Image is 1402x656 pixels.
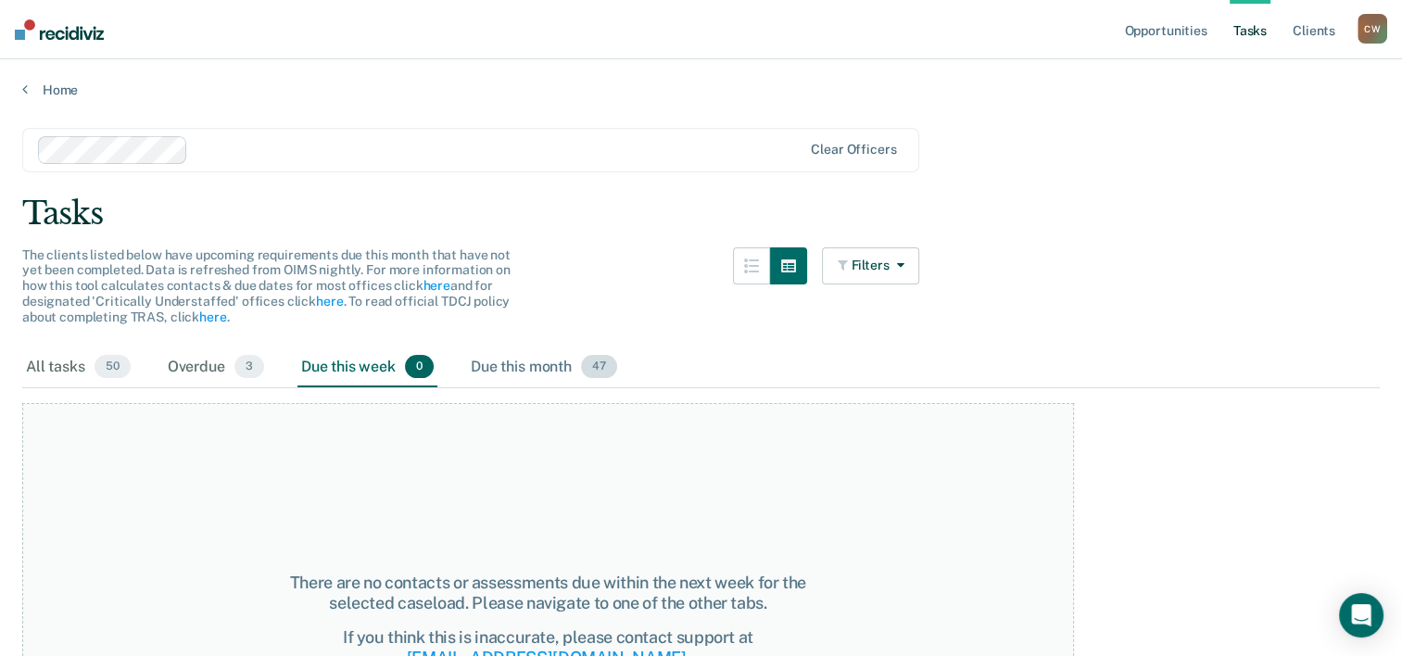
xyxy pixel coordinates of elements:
[22,195,1380,233] div: Tasks
[1358,14,1387,44] div: C W
[164,347,268,388] div: Overdue3
[581,355,617,379] span: 47
[199,309,226,324] a: here
[316,294,343,309] a: here
[22,347,134,388] div: All tasks50
[22,247,511,324] span: The clients listed below have upcoming requirements due this month that have not yet been complet...
[297,347,437,388] div: Due this week0
[1339,593,1383,637] div: Open Intercom Messenger
[811,142,896,158] div: Clear officers
[22,82,1380,98] a: Home
[234,355,264,379] span: 3
[285,573,810,612] div: There are no contacts or assessments due within the next week for the selected caseload. Please n...
[1358,14,1387,44] button: CW
[405,355,434,379] span: 0
[467,347,621,388] div: Due this month47
[15,19,104,40] img: Recidiviz
[95,355,131,379] span: 50
[423,278,449,293] a: here
[822,247,920,284] button: Filters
